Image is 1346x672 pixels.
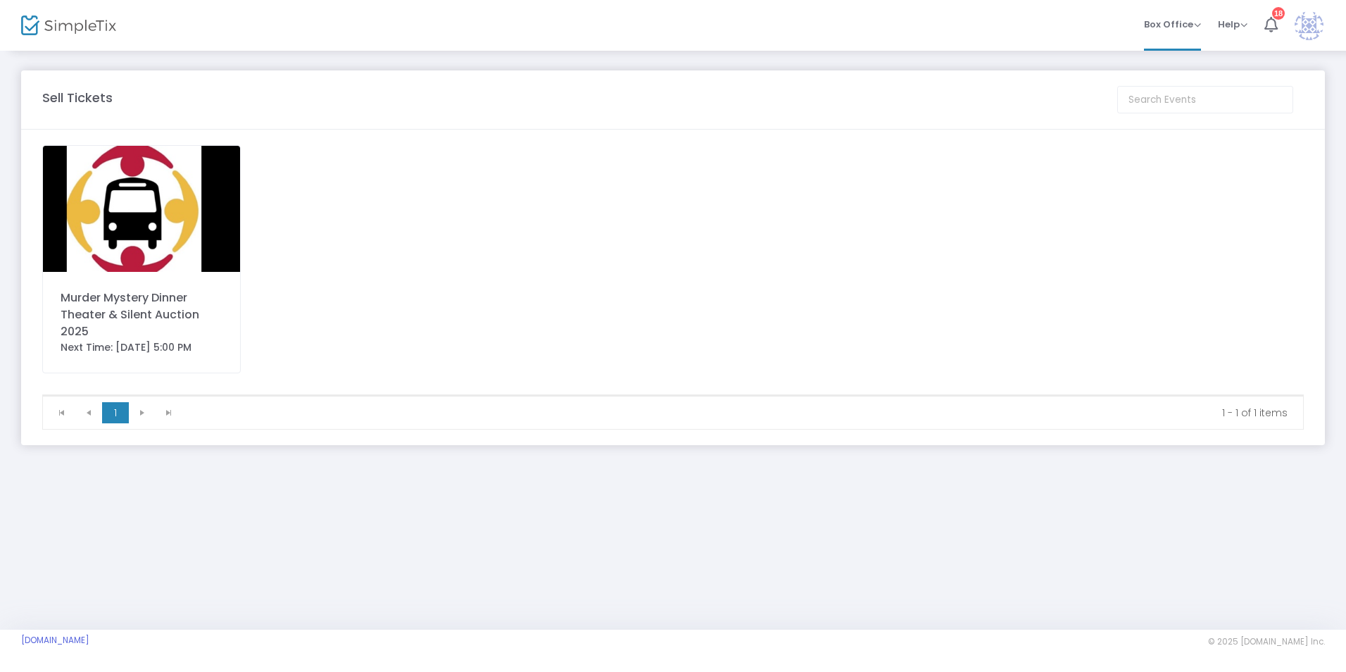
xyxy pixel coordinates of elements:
div: Murder Mystery Dinner Theater & Silent Auction 2025 [61,290,222,340]
img: 63870334274282307063856434744051294363808229142798604401D91A3B-C46B-4623-9420-D5AB02EF34C2.jpeg [43,146,240,272]
a: [DOMAIN_NAME] [21,635,89,646]
div: 18 [1272,7,1285,20]
span: Help [1218,18,1247,31]
span: Box Office [1144,18,1201,31]
span: Page 1 [102,402,129,423]
m-panel-title: Sell Tickets [42,88,113,107]
span: © 2025 [DOMAIN_NAME] Inc. [1208,636,1325,647]
kendo-pager-info: 1 - 1 of 1 items [192,406,1288,420]
div: Data table [43,395,1303,396]
div: Next Time: [DATE] 5:00 PM [61,340,222,355]
input: Search Events [1117,86,1293,113]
